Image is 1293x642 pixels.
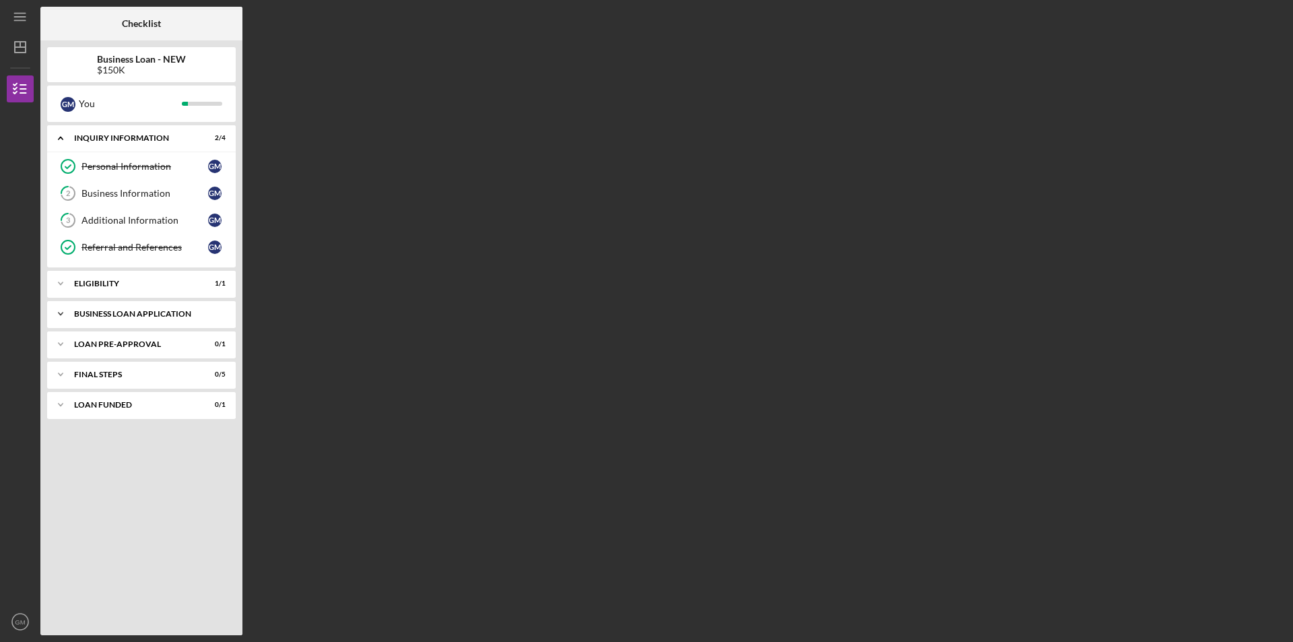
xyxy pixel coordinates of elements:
div: G M [208,187,222,200]
button: GM [7,608,34,635]
div: 0 / 1 [201,401,226,409]
div: LOAN PRE-APPROVAL [74,340,192,348]
tspan: 3 [66,216,70,225]
div: G M [61,97,75,112]
div: BUSINESS LOAN APPLICATION [74,310,219,318]
tspan: 2 [66,189,70,198]
div: 0 / 1 [201,340,226,348]
div: G M [208,160,222,173]
div: 2 / 4 [201,134,226,142]
div: Personal Information [81,161,208,172]
div: 1 / 1 [201,280,226,288]
div: G M [208,214,222,227]
b: Business Loan - NEW [97,54,186,65]
a: Personal InformationGM [54,153,229,180]
div: Business Information [81,188,208,199]
div: FINAL STEPS [74,371,192,379]
div: G M [208,240,222,254]
div: Additional Information [81,215,208,226]
div: INQUIRY INFORMATION [74,134,192,142]
div: 0 / 5 [201,371,226,379]
div: ELIGIBILITY [74,280,192,288]
a: Referral and ReferencesGM [54,234,229,261]
div: $150K [97,65,186,75]
a: 2Business InformationGM [54,180,229,207]
div: You [79,92,182,115]
div: LOAN FUNDED [74,401,192,409]
text: GM [15,618,25,626]
div: Referral and References [81,242,208,253]
b: Checklist [122,18,161,29]
a: 3Additional InformationGM [54,207,229,234]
